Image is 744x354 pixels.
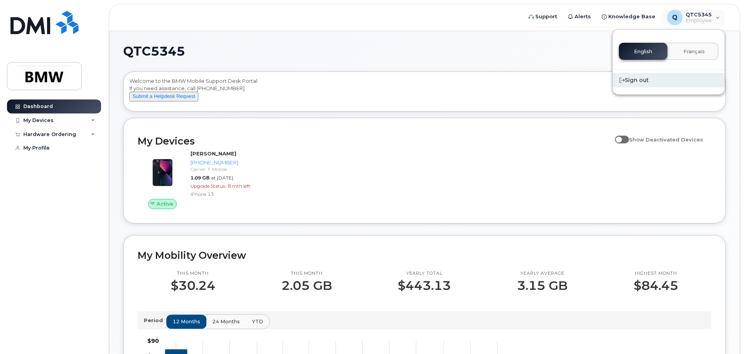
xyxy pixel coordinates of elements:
p: This month [281,270,332,277]
iframe: Messenger Launcher [710,320,738,348]
span: Show Deactivated Devices [629,136,703,143]
p: 2.05 GB [281,279,332,293]
input: Show Deactivated Devices [615,132,621,138]
tspan: $90 [147,337,159,344]
span: YTD [252,318,263,325]
div: [PHONE_NUMBER] [190,159,271,166]
p: Highest month [634,270,678,277]
a: Submit a Helpdesk Request [129,93,198,99]
img: image20231002-3703462-1ig824h.jpeg [144,154,181,191]
div: Carrier: T-Mobile [190,166,271,173]
span: at [DATE] [211,175,233,181]
p: This month [171,270,215,277]
p: Period [144,317,166,324]
span: 8 mth left [228,183,250,189]
button: Submit a Helpdesk Request [129,92,198,101]
p: $84.45 [634,279,678,293]
a: Active[PERSON_NAME][PHONE_NUMBER]Carrier: T-Mobile1.09 GBat [DATE]Upgrade Status:8 mth leftiPhone 13 [138,150,274,209]
h2: My Devices [138,135,611,147]
div: iPhone 13 [190,191,271,197]
strong: [PERSON_NAME] [190,150,236,157]
div: Sign out [613,73,725,87]
span: QTC5345 [123,45,185,57]
span: Français [683,49,705,55]
p: $30.24 [171,279,215,293]
span: 24 months [212,318,240,325]
p: Yearly total [398,270,451,277]
p: $443.13 [398,279,451,293]
span: 1.09 GB [190,175,210,181]
p: Yearly average [517,270,568,277]
span: Active [157,200,173,208]
h2: My Mobility Overview [138,249,711,261]
div: Welcome to the BMW Mobile Support Desk Portal If you need assistance, call [PHONE_NUMBER]. [129,77,720,108]
p: 3.15 GB [517,279,568,293]
span: Upgrade Status: [190,183,226,189]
